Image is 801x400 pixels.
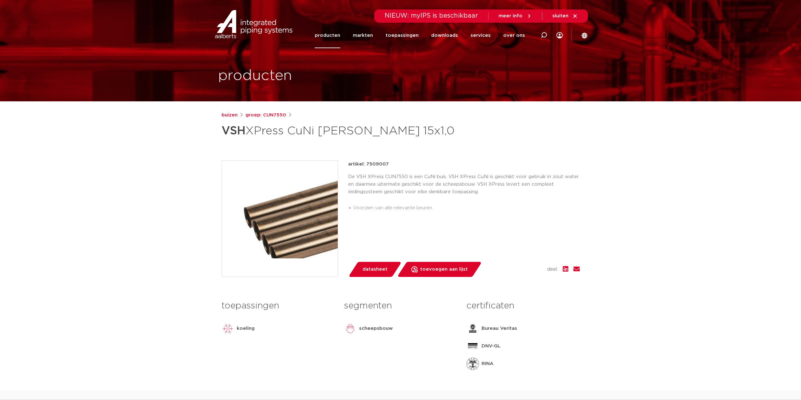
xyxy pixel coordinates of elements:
[385,13,478,19] span: NIEUW: myIPS is beschikbaar
[353,203,580,213] li: Voorzien van alle relevante keuren
[245,111,286,119] a: groep: CUN7550
[466,322,479,335] img: Bureau Veritas
[552,13,578,19] a: sluiten
[499,13,532,19] a: meer info
[222,125,245,137] strong: VSH
[315,23,340,48] a: producten
[237,325,255,332] p: koeling
[482,325,517,332] p: Bureau Veritas
[466,300,579,312] h3: certificaten
[222,322,234,335] img: koeling
[552,14,568,18] span: sluiten
[471,23,491,48] a: services
[466,340,479,352] img: DNV-GL
[386,23,419,48] a: toepassingen
[499,14,522,18] span: meer info
[420,264,468,274] span: toevoegen aan lijst
[363,264,387,274] span: datasheet
[344,300,457,312] h3: segmenten
[431,23,458,48] a: downloads
[348,262,402,277] a: datasheet
[482,342,500,350] p: DNV-GL
[222,121,458,140] h1: XPress CuNi [PERSON_NAME] 15x1,0
[353,23,373,48] a: markten
[556,23,563,48] div: my IPS
[348,173,580,196] p: De VSH XPress CUN7550 is een CuNi buis. VSH XPress CuNi is geschikt voor gebruik in zout water en...
[359,325,393,332] p: scheepsbouw
[348,161,389,168] p: artikel: 7509007
[315,23,525,48] nav: Menu
[547,266,558,273] span: deel:
[218,66,292,86] h1: producten
[222,161,338,277] img: Product Image for VSH XPress CuNi buis 15x1,0
[222,300,335,312] h3: toepassingen
[344,322,357,335] img: scheepsbouw
[503,23,525,48] a: over ons
[222,111,238,119] a: buizen
[482,360,494,368] p: RINA
[466,358,479,370] img: RINA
